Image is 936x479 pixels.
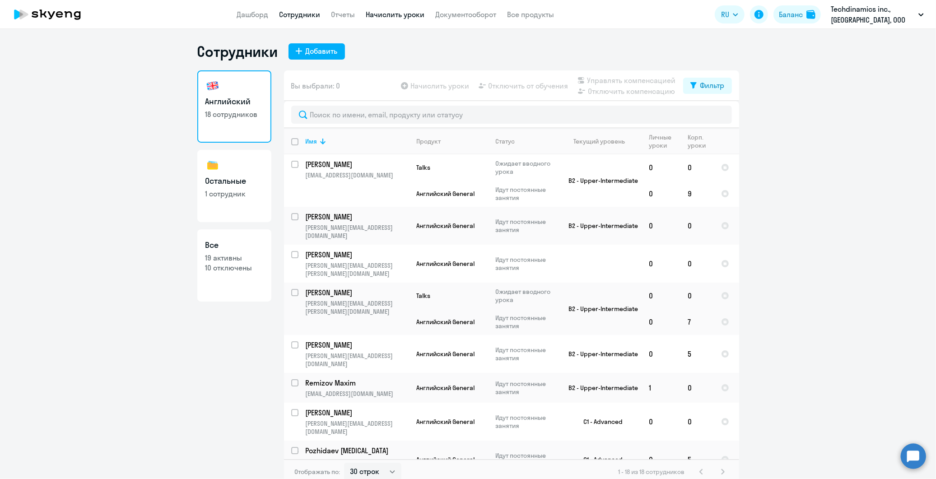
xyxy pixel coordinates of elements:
span: Вы выбрали: 0 [291,80,340,91]
p: Идут постоянные занятия [496,314,558,330]
td: 0 [681,283,714,309]
td: 1 [642,373,681,403]
p: [PERSON_NAME][EMAIL_ADDRESS][DOMAIN_NAME] [306,419,409,436]
td: 0 [642,283,681,309]
div: Текущий уровень [565,137,642,145]
button: Фильтр [683,78,732,94]
h3: Английский [205,96,263,107]
p: [PERSON_NAME][EMAIL_ADDRESS][PERSON_NAME][DOMAIN_NAME] [306,299,409,316]
a: Remizov Maxim [306,378,409,388]
td: 5 [681,441,714,479]
td: 0 [681,154,714,181]
a: Все продукты [508,10,554,19]
a: [PERSON_NAME] [306,250,409,260]
td: C1 - Advanced [558,441,642,479]
span: Английский General [417,456,475,464]
img: english [205,79,220,93]
div: Баланс [779,9,803,20]
td: 0 [642,181,681,207]
a: [PERSON_NAME] [306,288,409,298]
button: Добавить [289,43,345,60]
a: [PERSON_NAME] [306,340,409,350]
div: Статус [496,137,515,145]
div: Имя [306,137,409,145]
p: [PERSON_NAME][EMAIL_ADDRESS][PERSON_NAME][DOMAIN_NAME] [306,261,409,278]
span: Английский General [417,418,475,426]
button: RU [715,5,745,23]
a: [PERSON_NAME] [306,212,409,222]
a: Английский18 сотрудников [197,70,271,143]
p: Ожидает вводного урока [496,288,558,304]
div: Фильтр [700,80,725,91]
div: Текущий уровень [573,137,625,145]
td: 0 [642,245,681,283]
span: Английский General [417,318,475,326]
a: Дашборд [237,10,269,19]
span: Talks [417,163,431,172]
div: Личные уроки [649,133,680,149]
p: [EMAIL_ADDRESS][DOMAIN_NAME] [306,390,409,398]
p: Идут постоянные занятия [496,186,558,202]
span: Английский General [417,350,475,358]
td: 0 [642,403,681,441]
span: Отображать по: [295,468,340,476]
td: 0 [642,441,681,479]
p: 1 сотрудник [205,189,263,199]
button: Балансbalance [773,5,821,23]
p: Идут постоянные занятия [496,451,558,468]
p: [PERSON_NAME] [306,159,408,169]
p: Ожидает вводного урока [496,159,558,176]
a: Остальные1 сотрудник [197,150,271,222]
p: [PERSON_NAME] [306,288,408,298]
td: B2 - Upper-Intermediate [558,154,642,207]
td: 0 [681,373,714,403]
p: Идут постоянные занятия [496,218,558,234]
p: [PERSON_NAME] [306,408,408,418]
p: Идут постоянные занятия [496,414,558,430]
div: Добавить [306,46,338,56]
img: others [205,158,220,172]
p: [PERSON_NAME][EMAIL_ADDRESS][DOMAIN_NAME] [306,223,409,240]
a: [PERSON_NAME] [306,159,409,169]
a: Pozhidaev [MEDICAL_DATA] [306,446,409,456]
p: 18 сотрудников [205,109,263,119]
p: 10 отключены [205,263,263,273]
div: Продукт [417,137,441,145]
a: Сотрудники [279,10,321,19]
p: [PERSON_NAME][EMAIL_ADDRESS][DOMAIN_NAME] [306,352,409,368]
td: 7 [681,309,714,335]
span: Talks [417,292,431,300]
td: 0 [642,309,681,335]
p: [PERSON_NAME] [306,340,408,350]
span: Английский General [417,222,475,230]
td: C1 - Advanced [558,403,642,441]
td: 0 [642,207,681,245]
a: [PERSON_NAME] [306,408,409,418]
td: 0 [642,335,681,373]
a: Документооборот [436,10,497,19]
a: Отчеты [331,10,355,19]
img: balance [806,10,815,19]
div: Корп. уроки [688,133,713,149]
td: 0 [681,207,714,245]
h3: Остальные [205,175,263,187]
td: 0 [681,245,714,283]
h1: Сотрудники [197,42,278,60]
td: 0 [681,403,714,441]
a: Все19 активны10 отключены [197,229,271,302]
td: B2 - Upper-Intermediate [558,373,642,403]
td: 5 [681,335,714,373]
p: Идут постоянные занятия [496,380,558,396]
p: [PERSON_NAME] [306,250,408,260]
p: [EMAIL_ADDRESS][DOMAIN_NAME] [306,171,409,179]
div: Имя [306,137,317,145]
p: Идут постоянные занятия [496,346,558,362]
p: [MEDICAL_DATA][EMAIL_ADDRESS][DOMAIN_NAME] [306,457,409,474]
span: Английский General [417,190,475,198]
td: 0 [642,154,681,181]
span: Английский General [417,260,475,268]
p: Идут постоянные занятия [496,256,558,272]
td: B2 - Upper-Intermediate [558,283,642,335]
p: 19 активны [205,253,263,263]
